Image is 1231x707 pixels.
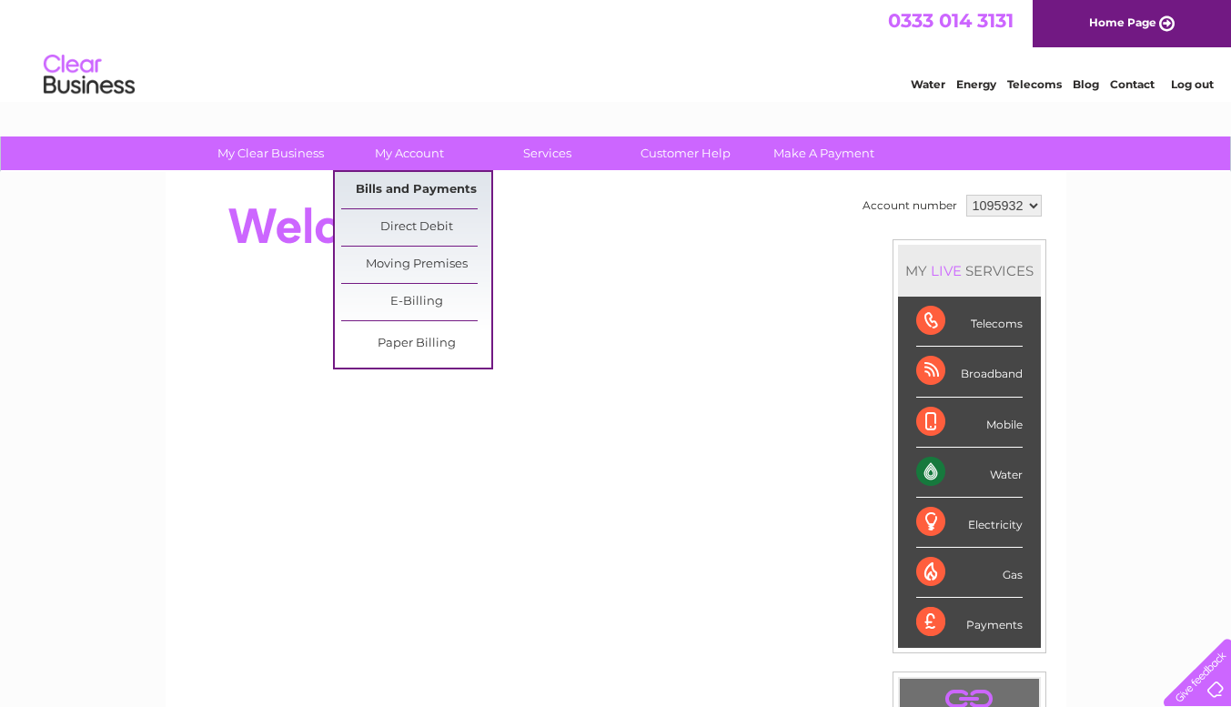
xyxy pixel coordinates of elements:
[911,77,945,91] a: Water
[916,598,1023,647] div: Payments
[610,136,761,170] a: Customer Help
[956,77,996,91] a: Energy
[472,136,622,170] a: Services
[898,245,1041,297] div: MY SERVICES
[187,10,1046,88] div: Clear Business is a trading name of Verastar Limited (registered in [GEOGRAPHIC_DATA] No. 3667643...
[43,47,136,103] img: logo.png
[916,297,1023,347] div: Telecoms
[916,398,1023,448] div: Mobile
[341,247,491,283] a: Moving Premises
[1073,77,1099,91] a: Blog
[916,498,1023,548] div: Electricity
[334,136,484,170] a: My Account
[1110,77,1155,91] a: Contact
[341,326,491,362] a: Paper Billing
[196,136,346,170] a: My Clear Business
[888,9,1014,32] a: 0333 014 3131
[927,262,965,279] div: LIVE
[858,190,962,221] td: Account number
[916,448,1023,498] div: Water
[341,172,491,208] a: Bills and Payments
[1007,77,1062,91] a: Telecoms
[749,136,899,170] a: Make A Payment
[916,347,1023,397] div: Broadband
[1171,77,1214,91] a: Log out
[916,548,1023,598] div: Gas
[341,284,491,320] a: E-Billing
[341,209,491,246] a: Direct Debit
